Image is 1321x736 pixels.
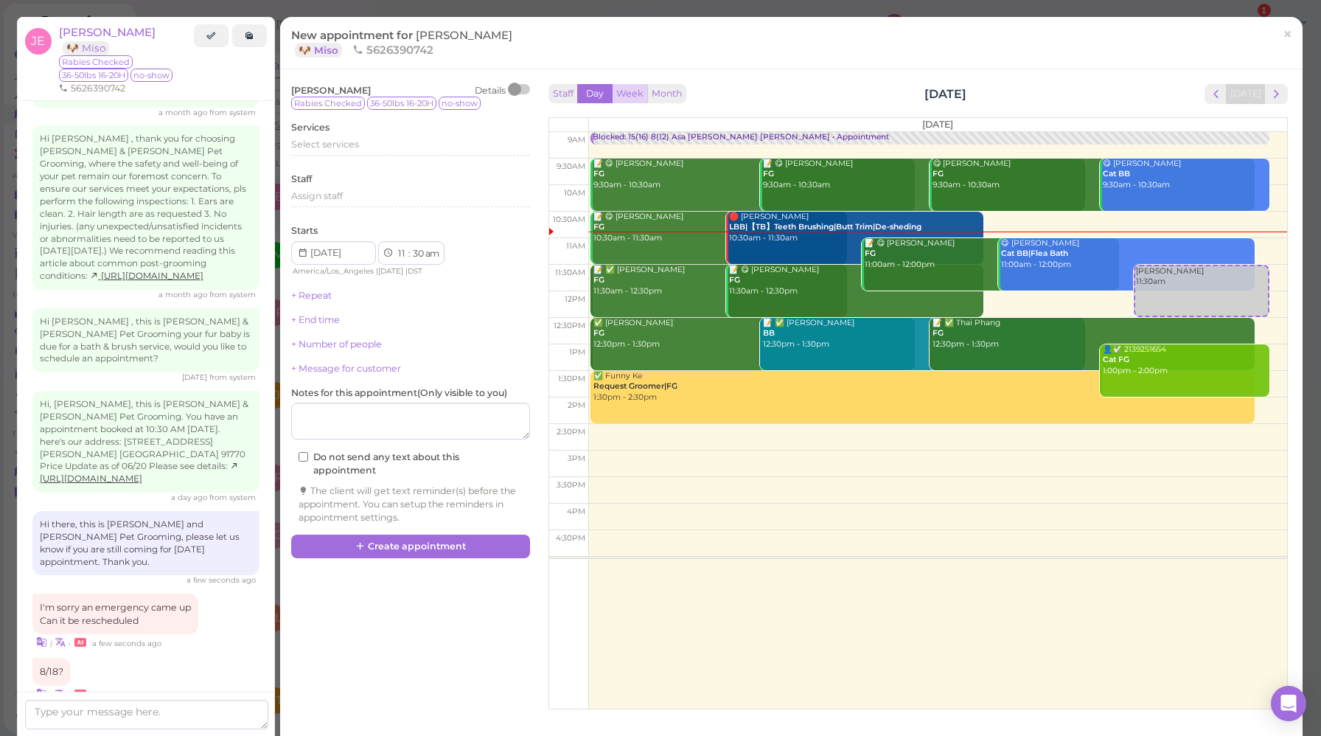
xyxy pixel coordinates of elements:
[32,511,259,576] div: Hi there, this is [PERSON_NAME] and [PERSON_NAME] Pet Grooming, please let us know if you are sti...
[50,690,52,700] i: |
[554,321,585,330] span: 12:30pm
[557,427,585,437] span: 2:30pm
[291,190,343,201] span: Assign staff
[865,249,876,258] b: FG
[439,97,481,110] span: no-show
[299,451,523,477] label: Do not send any text about this appointment
[90,271,203,281] a: [URL][DOMAIN_NAME]
[291,265,456,278] div: | |
[593,318,916,350] div: ✅ [PERSON_NAME] 12:30pm - 1:30pm
[291,173,312,186] label: Staff
[568,400,585,410] span: 2pm
[728,265,983,297] div: 📝 😋 [PERSON_NAME] 11:30am - 12:30pm
[577,84,613,104] button: Day
[647,84,686,104] button: Month
[158,290,209,299] span: 07/12/2025 03:37pm
[553,215,585,224] span: 10:30am
[568,454,585,463] span: 3pm
[567,507,585,516] span: 4pm
[557,480,585,490] span: 3:30pm
[593,212,848,244] div: 📝 😋 [PERSON_NAME] 10:30am - 11:30am
[55,82,129,95] li: 5626390742
[593,275,604,285] b: FG
[1205,84,1227,104] button: prev
[291,535,530,558] button: Create appointment
[924,86,966,103] h2: [DATE]
[763,169,774,178] b: FG
[63,41,109,55] a: 🐶 Miso
[291,386,507,400] label: Notes for this appointment ( Only visible to you )
[299,485,523,524] div: The client will get text reminder(s) before the appointment. You can setup the reminders in appoi...
[209,108,256,117] span: from system
[728,212,983,244] div: 🛑 [PERSON_NAME] 10:30am - 11:30am
[59,25,156,55] a: [PERSON_NAME] 🐶 Miso
[568,135,585,145] span: 9am
[593,222,604,232] b: FG
[932,159,1255,191] div: 😋 [PERSON_NAME] 9:30am - 10:30am
[1265,84,1288,104] button: next
[367,97,436,110] span: 36-50lbs 16-20H
[59,69,128,82] span: 36-50lbs 16-20H
[291,139,359,150] span: Select services
[1103,169,1130,178] b: Cat BB
[864,238,1119,271] div: 📝 😋 [PERSON_NAME] 11:00am - 12:00pm
[293,266,374,276] span: America/Los_Angeles
[299,452,308,462] input: Do not send any text about this appointment
[32,594,198,635] div: I'm sorry an emergency came up Can it be rescheduled
[612,84,648,104] button: Week
[566,241,585,251] span: 11am
[1226,84,1266,104] button: [DATE]
[548,84,578,104] button: Staff
[933,328,944,338] b: FG
[32,308,259,373] div: Hi [PERSON_NAME] , this is [PERSON_NAME] & [PERSON_NAME] Pet Grooming your fur baby is due for a ...
[408,266,422,276] span: DST
[92,639,161,648] span: 08/16/2025 10:51am
[158,108,209,117] span: 07/12/2025 03:11pm
[564,188,585,198] span: 10am
[295,43,342,58] a: 🐶 Miso
[1103,355,1129,364] b: Cat FG
[593,159,916,191] div: 📝 😋 [PERSON_NAME] 9:30am - 10:30am
[32,658,71,686] div: 8/18?
[569,347,585,357] span: 1pm
[1271,686,1306,721] div: Open Intercom Messenger
[1001,249,1068,258] b: Cat BB|Flea Bath
[1102,344,1269,377] div: 👤✅ 2139251654 1:00pm - 2:00pm
[555,268,585,277] span: 11:30am
[291,97,365,110] span: Rabies Checked
[291,339,382,350] a: + Number of people
[933,169,944,178] b: FG
[171,493,209,502] span: 08/15/2025 10:32am
[729,222,921,232] b: LBB|【TB】Teeth Brushing|Butt Trim|De-sheding
[209,493,256,502] span: from system
[25,28,52,55] span: JE
[762,318,1085,350] div: 📝 ✅ [PERSON_NAME] 12:30pm - 1:30pm
[1000,238,1255,271] div: 😋 [PERSON_NAME] 11:00am - 12:00pm
[182,372,209,382] span: 08/11/2025 10:42am
[50,639,52,648] i: |
[59,55,133,69] span: Rabies Checked
[352,43,433,57] span: 5626390742
[763,328,775,338] b: BB
[291,363,401,374] a: + Message for customer
[593,371,1255,403] div: ✅ Funny Ke 1:30pm - 2:30pm
[556,533,585,543] span: 4:30pm
[475,84,506,97] div: Details
[593,381,677,391] b: Request Groomer|FG
[32,125,259,290] div: Hi [PERSON_NAME] , thank you for choosing [PERSON_NAME] & [PERSON_NAME] Pet Grooming, where the s...
[1102,159,1269,191] div: 😋 [PERSON_NAME] 9:30am - 10:30am
[416,28,512,42] span: [PERSON_NAME]
[593,132,889,143] div: Blocked: 15(16) 8(12) Asa [PERSON_NAME] [PERSON_NAME] • Appointment
[593,328,604,338] b: FG
[92,690,140,700] span: 08/16/2025 10:59am
[762,159,1085,191] div: 📝 😋 [PERSON_NAME] 9:30am - 10:30am
[593,169,604,178] b: FG
[378,266,403,276] span: [DATE]
[32,634,259,650] div: •
[291,314,340,325] a: + End time
[291,290,332,301] a: + Repeat
[593,265,848,297] div: 📝 ✅ [PERSON_NAME] 11:30am - 12:30pm
[291,224,318,237] label: Starts
[1135,266,1268,288] div: [PERSON_NAME] 11:30am
[291,28,512,57] span: New appointment for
